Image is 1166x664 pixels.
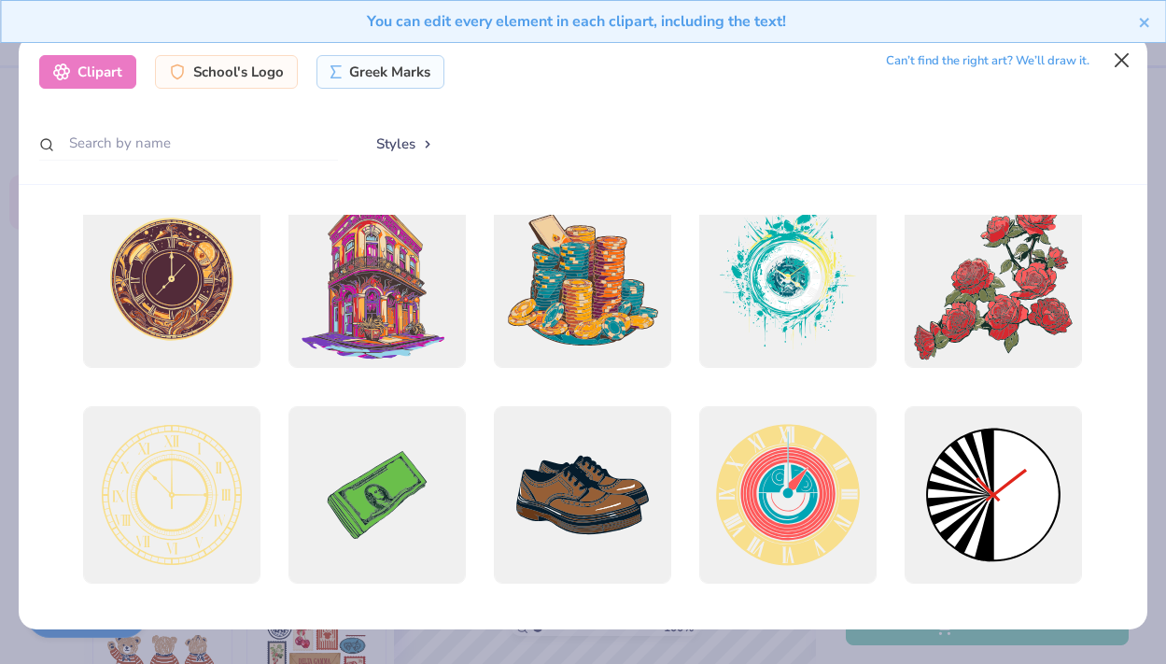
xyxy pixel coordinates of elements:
[39,55,136,89] div: Clipart
[1104,42,1140,78] button: Close
[15,10,1138,33] div: You can edit every element in each clipart, including the text!
[39,126,338,161] input: Search by name
[886,45,1089,78] div: Can’t find the right art? We’ll draw it.
[316,55,444,89] div: Greek Marks
[1138,10,1151,33] button: close
[155,55,298,89] div: School's Logo
[357,126,454,162] button: Styles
